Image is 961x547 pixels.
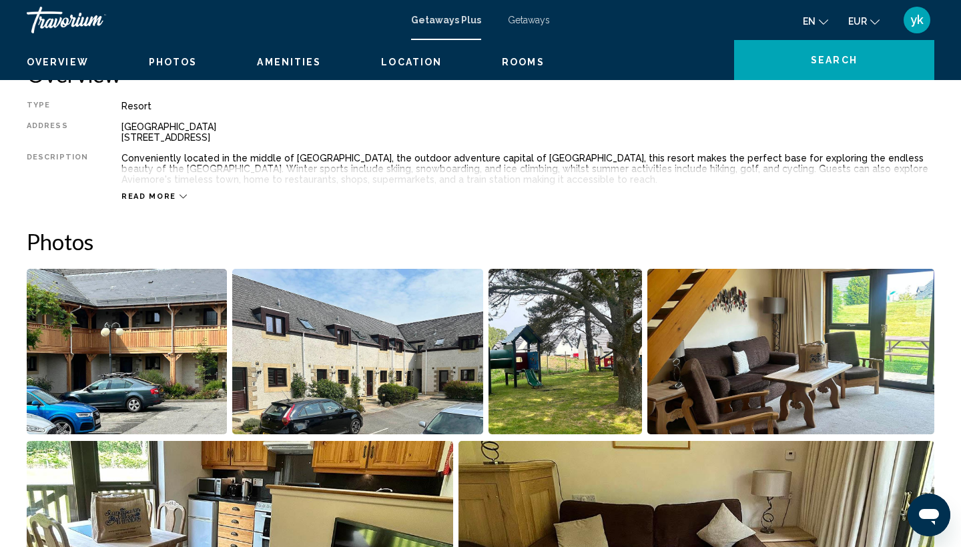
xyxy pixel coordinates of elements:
[848,16,867,27] span: EUR
[257,56,321,68] button: Amenities
[508,15,550,25] a: Getaways
[149,56,198,68] button: Photos
[257,57,321,67] span: Amenities
[27,57,89,67] span: Overview
[489,268,642,435] button: Open full-screen image slider
[27,101,88,111] div: Type
[848,11,880,31] button: Change currency
[381,56,442,68] button: Location
[27,121,88,143] div: Address
[900,6,934,34] button: User Menu
[411,15,481,25] a: Getaways Plus
[121,191,187,201] button: Read more
[811,55,858,66] span: Search
[908,494,950,536] iframe: Bouton de lancement de la fenêtre de messagerie
[647,268,934,435] button: Open full-screen image slider
[121,192,176,201] span: Read more
[121,121,934,143] div: [GEOGRAPHIC_DATA] [STREET_ADDRESS]
[910,13,924,27] span: yk
[381,57,442,67] span: Location
[232,268,483,435] button: Open full-screen image slider
[27,56,89,68] button: Overview
[27,153,88,185] div: Description
[734,40,934,80] button: Search
[502,57,545,67] span: Rooms
[803,16,816,27] span: en
[502,56,545,68] button: Rooms
[121,153,934,185] div: Conveniently located in the middle of [GEOGRAPHIC_DATA], the outdoor adventure capital of [GEOGRA...
[121,101,934,111] div: Resort
[803,11,828,31] button: Change language
[27,7,398,33] a: Travorium
[149,57,198,67] span: Photos
[27,228,934,255] h2: Photos
[27,268,227,435] button: Open full-screen image slider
